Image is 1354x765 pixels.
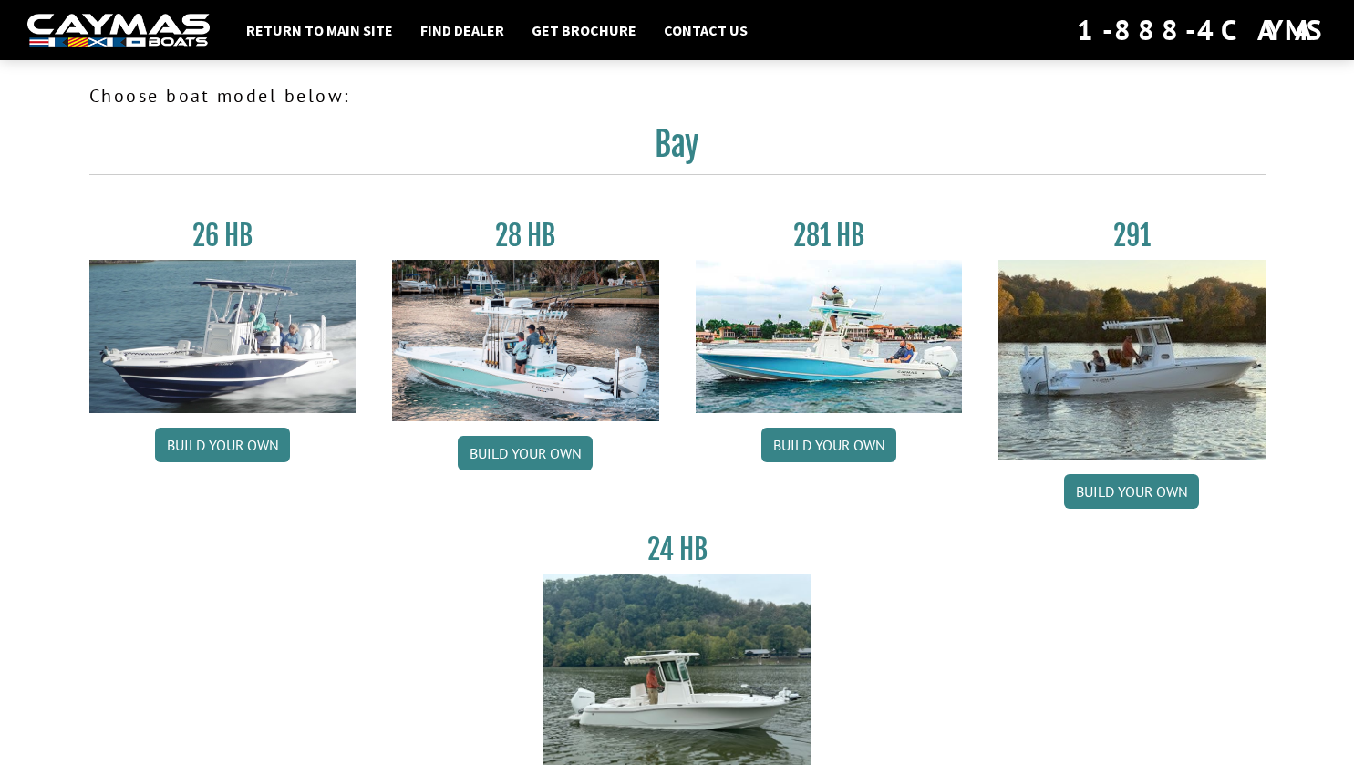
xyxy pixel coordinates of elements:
[696,260,963,413] img: 28-hb-twin.jpg
[458,436,593,470] a: Build your own
[27,14,210,47] img: white-logo-c9c8dbefe5ff5ceceb0f0178aa75bf4bb51f6bca0971e226c86eb53dfe498488.png
[89,124,1266,175] h2: Bay
[411,18,513,42] a: Find Dealer
[155,428,290,462] a: Build your own
[998,260,1266,460] img: 291_Thumbnail.jpg
[392,260,659,421] img: 28_hb_thumbnail_for_caymas_connect.jpg
[998,219,1266,253] h3: 291
[392,219,659,253] h3: 28 HB
[655,18,757,42] a: Contact Us
[543,532,811,566] h3: 24 HB
[696,219,963,253] h3: 281 HB
[89,82,1266,109] p: Choose boat model below:
[89,219,357,253] h3: 26 HB
[761,428,896,462] a: Build your own
[522,18,646,42] a: Get Brochure
[1077,10,1327,50] div: 1-888-4CAYMAS
[1064,474,1199,509] a: Build your own
[89,260,357,413] img: 26_new_photo_resized.jpg
[237,18,402,42] a: Return to main site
